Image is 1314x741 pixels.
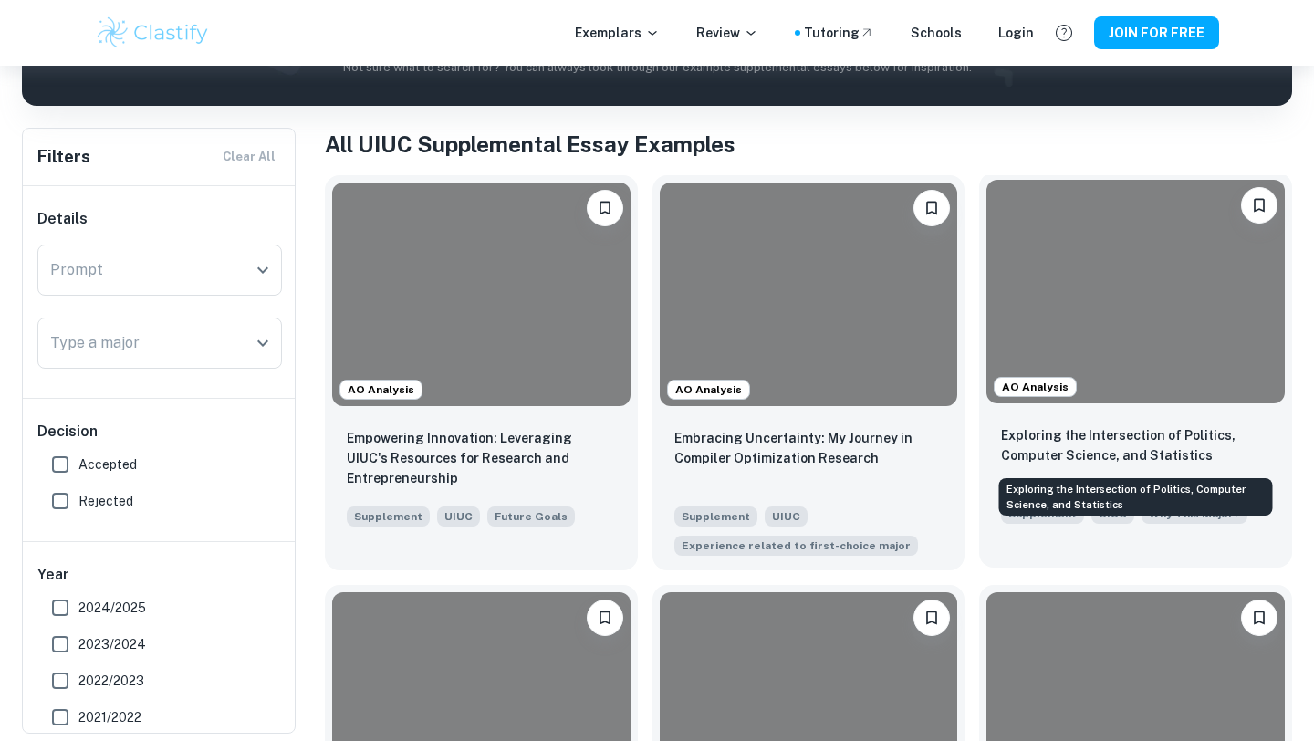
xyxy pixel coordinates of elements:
[78,707,141,727] span: 2021/2022
[37,564,282,586] h6: Year
[979,175,1292,570] a: AO AnalysisPlease log in to bookmark exemplarsExploring the Intersection of Politics, Computer Sc...
[587,600,623,636] button: Please log in to bookmark exemplars
[340,381,422,398] span: AO Analysis
[587,190,623,226] button: Please log in to bookmark exemplars
[668,381,749,398] span: AO Analysis
[995,379,1076,395] span: AO Analysis
[674,534,918,556] span: Explain, in detail, an experience you've had in the past 3 to 4 years related to your first-choic...
[250,257,276,283] button: Open
[95,15,211,51] img: Clastify logo
[652,175,965,570] a: AO AnalysisPlease log in to bookmark exemplarsEmbracing Uncertainty: My Journey in Compiler Optim...
[1001,425,1270,465] p: Exploring the Intersection of Politics, Computer Science, and Statistics
[998,23,1034,43] a: Login
[1241,187,1277,224] button: Please log in to bookmark exemplars
[1094,16,1219,49] button: JOIN FOR FREE
[1241,600,1277,636] button: Please log in to bookmark exemplars
[78,634,146,654] span: 2023/2024
[911,23,962,43] a: Schools
[78,491,133,511] span: Rejected
[78,454,137,475] span: Accepted
[999,478,1273,516] div: Exploring the Intersection of Politics, Computer Science, and Statistics
[347,506,430,527] span: Supplement
[78,671,144,691] span: 2022/2023
[495,508,568,525] span: Future Goals
[913,600,950,636] button: Please log in to bookmark exemplars
[78,598,146,618] span: 2024/2025
[487,505,575,527] span: Describe your personal and/or career goals after graduating from UIUC and how your selected first...
[437,506,480,527] span: UIUC
[36,58,1277,77] p: Not sure what to search for? You can always look through our example supplemental essays below fo...
[1048,17,1079,48] button: Help and Feedback
[325,175,638,570] a: AO AnalysisPlease log in to bookmark exemplarsEmpowering Innovation: Leveraging UIUC's Resources ...
[347,428,616,488] p: Empowering Innovation: Leveraging UIUC's Resources for Research and Entrepreneurship
[804,23,874,43] a: Tutoring
[575,23,660,43] p: Exemplars
[37,208,282,230] h6: Details
[674,506,757,527] span: Supplement
[37,421,282,443] h6: Decision
[674,428,944,468] p: Embracing Uncertainty: My Journey in Compiler Optimization Research
[37,144,90,170] h6: Filters
[325,128,1292,161] h1: All UIUC Supplemental Essay Examples
[250,330,276,356] button: Open
[696,23,758,43] p: Review
[913,190,950,226] button: Please log in to bookmark exemplars
[765,506,808,527] span: UIUC
[682,537,911,554] span: Experience related to first-choice major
